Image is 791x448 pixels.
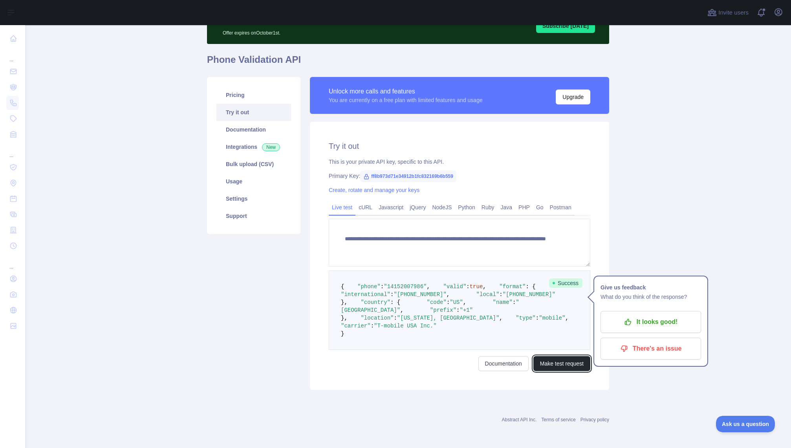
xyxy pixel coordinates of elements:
button: There's an issue [601,338,701,360]
span: Success [549,278,582,288]
span: : [536,315,539,321]
div: Unlock more calls and features [329,87,483,96]
a: Javascript [375,201,406,214]
button: Subscribe [DATE] [536,19,595,33]
a: Python [455,201,478,214]
span: true [470,283,483,290]
a: NodeJS [429,201,455,214]
p: What do you think of the response? [601,292,701,302]
a: Live test [329,201,355,214]
span: }, [341,299,348,305]
a: Support [216,207,291,225]
a: PHP [515,201,533,214]
span: "code" [427,299,446,305]
span: : [499,291,502,298]
span: : { [526,283,536,290]
a: Postman [547,201,575,214]
div: You are currently on a free plan with limited features and usage [329,96,483,104]
a: cURL [355,201,375,214]
p: There's an issue [606,342,695,355]
span: "valid" [443,283,466,290]
span: "[US_STATE], [GEOGRAPHIC_DATA]" [397,315,499,321]
a: Try it out [216,104,291,121]
span: : [466,283,469,290]
a: Documentation [478,356,529,371]
span: "[PHONE_NUMBER]" [394,291,446,298]
span: "local" [476,291,499,298]
div: This is your private API key, specific to this API. [329,158,590,166]
span: "+1" [460,307,473,313]
span: : [371,323,374,329]
a: Go [533,201,547,214]
a: Integrations New [216,138,291,155]
a: Abstract API Inc. [502,417,537,422]
span: : [394,315,397,321]
span: "carrier" [341,323,371,329]
a: Settings [216,190,291,207]
h1: Give us feedback [601,283,701,292]
p: Offer expires on October 1st. [223,27,438,36]
span: "country" [361,299,390,305]
span: "name" [493,299,513,305]
span: "prefix" [430,307,456,313]
span: Invite users [718,8,749,17]
button: Make test request [533,356,590,371]
div: ... [6,143,19,159]
span: , [565,315,568,321]
span: "international" [341,291,390,298]
a: jQuery [406,201,429,214]
span: "location" [361,315,394,321]
span: "format" [499,283,526,290]
div: ... [6,254,19,270]
span: , [483,283,486,290]
a: Terms of service [541,417,575,422]
a: Pricing [216,86,291,104]
span: "US" [450,299,463,305]
a: Ruby [478,201,498,214]
span: "phone" [357,283,381,290]
p: It looks good! [606,315,695,329]
span: , [447,291,450,298]
span: , [463,299,466,305]
span: : { [390,299,400,305]
span: "[PHONE_NUMBER]" [503,291,555,298]
iframe: Toggle Customer Support [716,416,775,432]
span: ff8b973d71e34912b1fc832169b6b559 [360,170,456,182]
span: , [400,307,403,313]
span: "T-mobile USA Inc." [374,323,437,329]
span: { [341,283,344,290]
span: "mobile" [539,315,565,321]
a: Documentation [216,121,291,138]
h1: Phone Validation API [207,53,609,72]
a: Create, rotate and manage your keys [329,187,419,193]
a: Privacy policy [580,417,609,422]
span: , [499,315,502,321]
a: Usage [216,173,291,190]
span: : [381,283,384,290]
span: : [447,299,450,305]
span: "14152007986" [384,283,427,290]
span: } [341,331,344,337]
span: New [262,143,280,151]
span: : [456,307,460,313]
span: : [513,299,516,305]
button: It looks good! [601,311,701,333]
div: Primary Key: [329,172,590,180]
a: Java [498,201,516,214]
h2: Try it out [329,141,590,152]
span: "type" [516,315,535,321]
span: : [390,291,394,298]
span: }, [341,315,348,321]
button: Upgrade [556,90,590,104]
a: Bulk upload (CSV) [216,155,291,173]
span: , [427,283,430,290]
div: ... [6,47,19,63]
button: Invite users [706,6,750,19]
